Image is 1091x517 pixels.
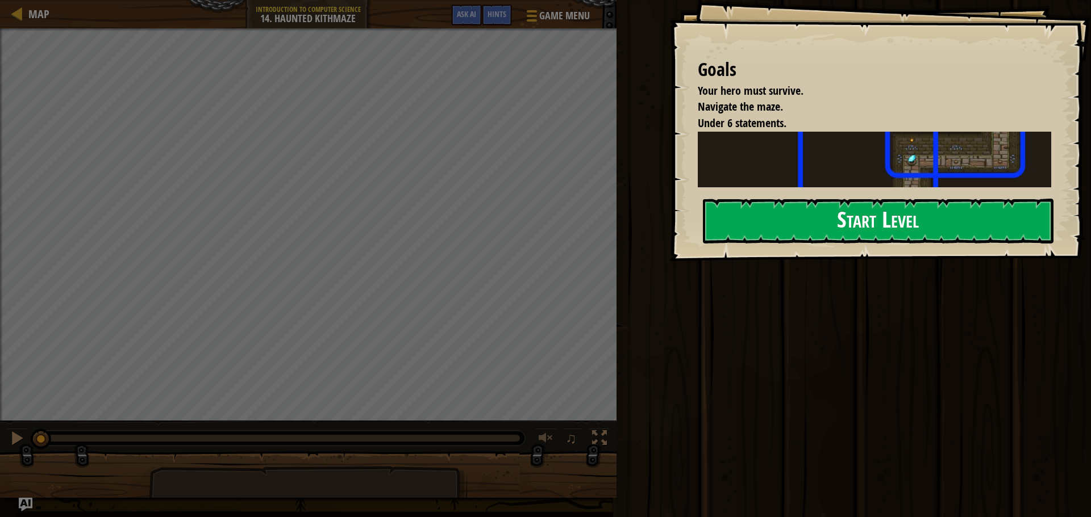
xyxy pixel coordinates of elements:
[535,428,557,451] button: Adjust volume
[565,430,577,447] span: ♫
[698,83,803,98] span: Your hero must survive.
[539,9,590,23] span: Game Menu
[19,498,32,511] button: Ask AI
[23,6,49,22] a: Map
[684,99,1048,115] li: Navigate the maze.
[518,5,597,31] button: Game Menu
[451,5,482,26] button: Ask AI
[684,115,1048,132] li: Under 6 statements.
[28,6,49,22] span: Map
[698,99,783,114] span: Navigate the maze.
[698,115,786,131] span: Under 6 statements.
[457,9,476,19] span: Ask AI
[6,428,28,451] button: Ctrl + P: Pause
[698,57,1051,83] div: Goals
[698,132,1060,307] img: Haunted kithmaze
[563,428,582,451] button: ♫
[488,9,506,19] span: Hints
[684,83,1048,99] li: Your hero must survive.
[703,199,1053,243] button: Start Level
[588,428,611,451] button: Toggle fullscreen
